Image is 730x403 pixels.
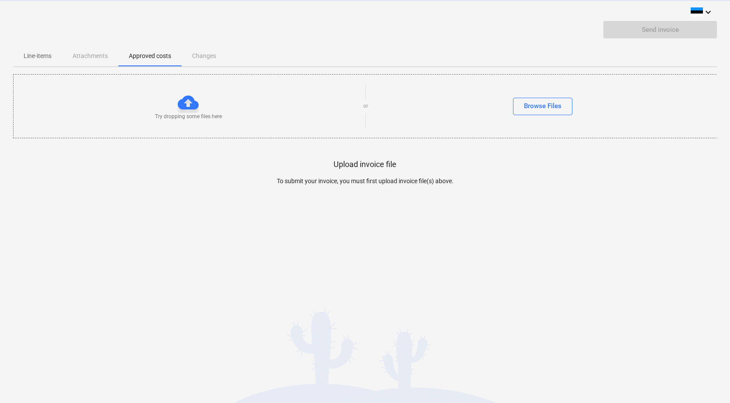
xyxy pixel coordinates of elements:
p: Upload invoice file [334,159,396,170]
button: Browse Files [513,98,572,115]
i: keyboard_arrow_down [703,7,713,17]
div: Try dropping some files hereorBrowse Files [13,74,718,138]
p: or [363,102,368,110]
div: Browse Files [524,100,561,112]
p: To submit your invoice, you must first upload invoice file(s) above. [189,177,541,186]
p: Line-items [24,51,52,61]
p: Approved costs [129,51,171,61]
p: Try dropping some files here [155,113,222,120]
